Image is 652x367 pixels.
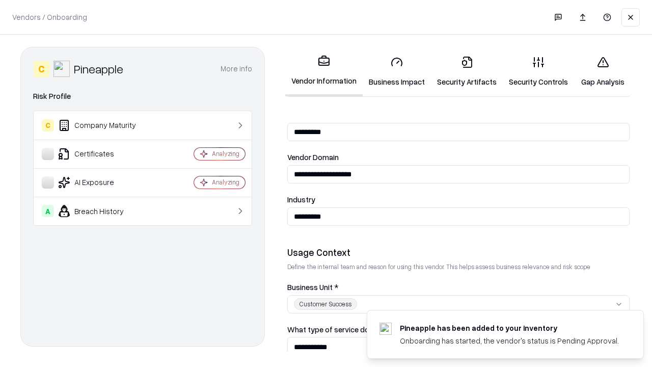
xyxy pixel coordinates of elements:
[33,61,49,77] div: C
[33,90,252,102] div: Risk Profile
[287,153,630,161] label: Vendor Domain
[400,335,619,346] div: Onboarding has started, the vendor's status is Pending Approval.
[53,61,70,77] img: Pineapple
[574,48,632,95] a: Gap Analysis
[221,60,252,78] button: More info
[74,61,123,77] div: Pineapple
[285,47,363,96] a: Vendor Information
[42,119,54,132] div: C
[431,48,503,95] a: Security Artifacts
[42,205,164,217] div: Breach History
[400,323,619,333] div: Pineapple has been added to your inventory
[287,263,630,271] p: Define the internal team and reason for using this vendor. This helps assess business relevance a...
[363,48,431,95] a: Business Impact
[379,323,392,335] img: pineappleenergy.com
[42,176,164,189] div: AI Exposure
[212,149,239,158] div: Analyzing
[42,148,164,160] div: Certificates
[287,326,630,333] label: What type of service does the vendor provide? *
[503,48,574,95] a: Security Controls
[12,12,87,22] p: Vendors / Onboarding
[42,119,164,132] div: Company Maturity
[42,205,54,217] div: A
[294,298,357,310] div: Customer Success
[287,283,630,291] label: Business Unit *
[212,178,239,187] div: Analyzing
[287,246,630,258] div: Usage Context
[287,295,630,313] button: Customer Success
[287,196,630,203] label: Industry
